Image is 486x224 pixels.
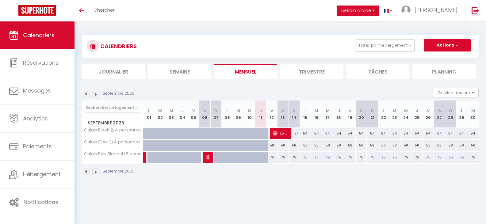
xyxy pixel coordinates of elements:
abbr: L [383,108,385,114]
img: Super Booking [18,5,56,16]
div: 58 [367,140,378,151]
th: 14 [289,101,300,128]
input: Rechercher un logement... [86,102,140,113]
abbr: V [192,108,195,114]
div: 54 [367,128,378,139]
th: 28 [445,101,456,128]
abbr: S [360,108,363,114]
div: 54 [322,128,333,139]
span: Calais Chic 2/4 personnes. [83,140,141,144]
li: Trimestre [280,64,343,79]
th: 29 [456,101,467,128]
div: 54 [400,128,411,139]
div: 54 [356,128,367,139]
th: 30 [467,101,479,128]
th: 15 [300,101,311,128]
th: 13 [277,101,289,128]
div: 54 [456,128,467,139]
abbr: L [226,108,228,114]
abbr: D [449,108,452,114]
div: 58 [400,140,411,151]
abbr: M [326,108,330,114]
th: 27 [434,101,445,128]
div: 54 [467,128,479,139]
div: 54 [333,128,344,139]
div: 58 [411,140,423,151]
span: Analytics [23,115,48,122]
div: 75 [378,152,389,163]
th: 04 [177,101,188,128]
li: Planning [412,64,476,79]
abbr: J [259,108,262,114]
li: Journalier [82,64,145,79]
div: 75 [311,152,322,163]
div: 75 [300,152,311,163]
abbr: M [404,108,408,114]
div: 58 [456,140,467,151]
span: Notifications [24,198,58,206]
th: 20 [356,101,367,128]
abbr: M [170,108,173,114]
abbr: V [427,108,430,114]
abbr: D [214,108,217,114]
div: 54 [423,128,434,139]
th: 07 [210,101,221,128]
abbr: M [393,108,396,114]
div: 54 [389,128,400,139]
li: Mensuel [214,64,277,79]
div: 58 [423,140,434,151]
div: 75 [344,152,355,163]
th: 22 [378,101,389,128]
div: 54 [300,128,311,139]
img: ... [401,6,411,15]
abbr: M [315,108,318,114]
abbr: V [270,108,273,114]
div: 58 [378,140,389,151]
p: Septembre 2025 [103,91,134,97]
div: 54 [445,128,456,139]
abbr: V [349,108,351,114]
div: 54 [311,128,322,139]
div: 58 [266,140,277,151]
div: 75 [266,152,277,163]
th: 26 [423,101,434,128]
div: 58 [445,140,456,151]
a: [PERSON_NAME] [144,152,147,163]
button: Besoin d'aide ? [337,6,379,16]
abbr: S [203,108,206,114]
div: 58 [389,140,400,151]
th: 25 [411,101,423,128]
p: Septembre 2025 [103,169,134,174]
abbr: M [248,108,251,114]
div: 58 [300,140,311,151]
span: Lorainekbc Kubacki [273,127,288,139]
th: 10 [244,101,255,128]
div: 75 [445,152,456,163]
div: 54 [344,128,355,139]
th: 21 [367,101,378,128]
abbr: M [236,108,240,114]
th: 23 [389,101,400,128]
th: 19 [344,101,355,128]
h3: CALENDRIERS [99,39,137,53]
abbr: J [181,108,184,114]
span: Messages [23,87,51,94]
div: 75 [434,152,445,163]
th: 11 [255,101,266,128]
button: Actions [424,39,471,51]
th: 24 [400,101,411,128]
span: Réservations [23,59,59,66]
th: 08 [222,101,233,128]
abbr: M [471,108,475,114]
div: 54 [411,128,423,139]
div: 75 [456,152,467,163]
div: 75 [411,152,423,163]
abbr: L [148,108,150,114]
div: 58 [322,140,333,151]
div: 75 [289,152,300,163]
div: 58 [333,140,344,151]
th: 17 [322,101,333,128]
button: Gestion des prix [433,88,479,97]
span: [PERSON_NAME] [206,151,209,163]
span: Septembre 2025 [82,119,143,127]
